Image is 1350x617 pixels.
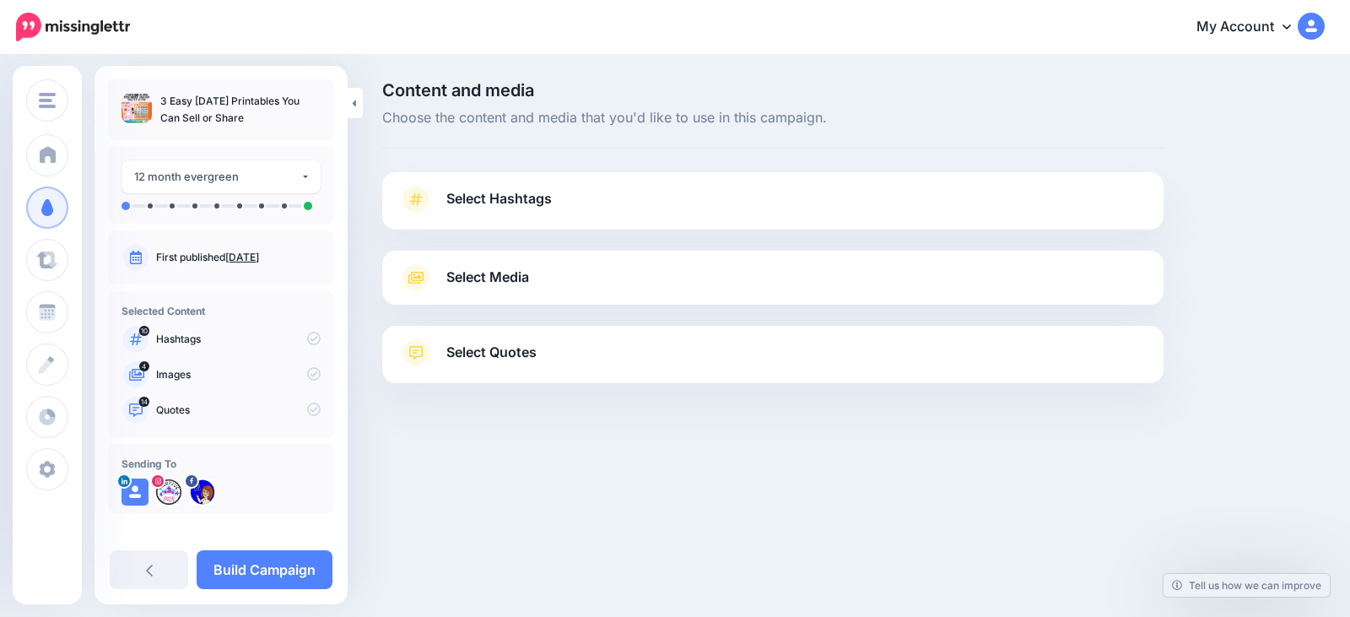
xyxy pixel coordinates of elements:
[156,250,321,265] p: First published
[446,187,552,210] span: Select Hashtags
[155,479,182,506] img: 271399060_512266736676214_6932740084696221592_n-bsa113597.jpg
[121,305,321,317] h4: Selected Content
[1164,574,1330,597] a: Tell us how we can improve
[156,332,321,347] p: Hashtags
[121,479,148,506] img: user_default_image.png
[121,457,321,470] h4: Sending To
[139,397,150,407] span: 14
[139,361,149,371] span: 4
[139,326,149,336] span: 10
[399,186,1147,230] a: Select Hashtags
[160,93,321,127] p: 3 Easy [DATE] Printables You Can Sell or Share
[121,93,152,123] img: 788a7fd56b9a23b991400e0d19c60707_thumb.jpg
[399,339,1147,383] a: Select Quotes
[225,251,259,263] a: [DATE]
[16,13,130,41] img: Missinglettr
[189,479,216,506] img: 168342374_104798005050928_8151891079946304445_n-bsa116951.png
[156,367,321,382] p: Images
[1180,7,1325,48] a: My Account
[121,160,321,193] button: 12 month evergreen
[399,264,1147,291] a: Select Media
[39,93,56,108] img: menu.png
[134,167,300,187] div: 12 month evergreen
[382,82,1164,99] span: Content and media
[382,107,1164,129] span: Choose the content and media that you'd like to use in this campaign.
[156,403,321,418] p: Quotes
[446,341,537,364] span: Select Quotes
[446,266,529,289] span: Select Media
